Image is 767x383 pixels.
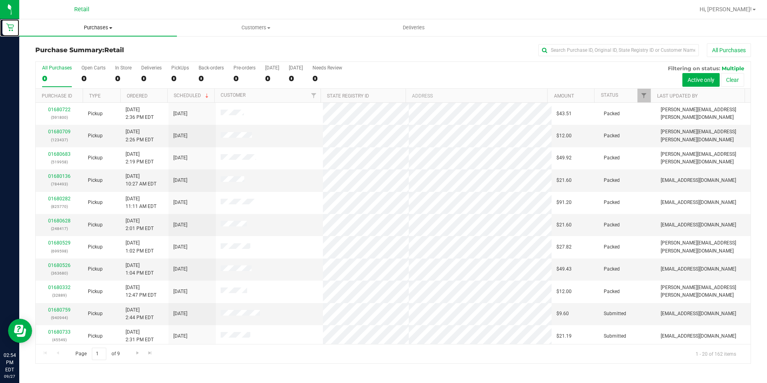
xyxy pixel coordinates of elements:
[41,247,78,255] p: (699598)
[601,92,618,98] a: Status
[637,89,651,102] a: Filter
[126,239,154,255] span: [DATE] 1:02 PM EDT
[661,177,736,184] span: [EMAIL_ADDRESS][DOMAIN_NAME]
[604,177,620,184] span: Packed
[19,24,177,31] span: Purchases
[289,65,303,71] div: [DATE]
[661,151,746,166] span: [PERSON_NAME][EMAIL_ADDRESS][PERSON_NAME][DOMAIN_NAME]
[88,110,103,118] span: Pickup
[41,136,78,144] p: (123437)
[173,310,187,318] span: [DATE]
[265,74,279,83] div: 0
[81,65,106,71] div: Open Carts
[88,288,103,295] span: Pickup
[707,43,751,57] button: All Purchases
[88,265,103,273] span: Pickup
[556,288,572,295] span: $12.00
[556,243,572,251] span: $27.82
[289,74,303,83] div: 0
[132,348,143,359] a: Go to the next page
[42,65,72,71] div: All Purchases
[604,310,626,318] span: Submitted
[604,132,620,140] span: Packed
[126,173,156,188] span: [DATE] 10:27 AM EDT
[41,158,78,166] p: (519958)
[126,217,154,232] span: [DATE] 2:01 PM EDT
[604,288,620,295] span: Packed
[8,319,32,343] iframe: Resource center
[173,132,187,140] span: [DATE]
[48,263,71,268] a: 01680526
[48,329,71,335] a: 01680733
[556,199,572,206] span: $91.20
[173,199,187,206] span: [DATE]
[126,151,154,166] span: [DATE] 2:19 PM EDT
[173,265,187,273] span: [DATE]
[661,106,746,121] span: [PERSON_NAME][EMAIL_ADDRESS][PERSON_NAME][DOMAIN_NAME]
[722,65,744,71] span: Multiple
[88,243,103,251] span: Pickup
[42,93,72,99] a: Purchase ID
[721,73,744,87] button: Clear
[4,373,16,379] p: 09/27
[199,65,224,71] div: Back-orders
[661,310,736,318] span: [EMAIL_ADDRESS][DOMAIN_NAME]
[312,74,342,83] div: 0
[604,243,620,251] span: Packed
[221,92,246,98] a: Customer
[41,336,78,344] p: (45549)
[327,93,369,99] a: State Registry ID
[556,132,572,140] span: $12.00
[48,107,71,112] a: 01680722
[173,110,187,118] span: [DATE]
[604,154,620,162] span: Packed
[48,129,71,134] a: 01680709
[538,44,699,56] input: Search Purchase ID, Original ID, State Registry ID or Customer Name...
[661,332,736,340] span: [EMAIL_ADDRESS][DOMAIN_NAME]
[312,65,342,71] div: Needs Review
[173,154,187,162] span: [DATE]
[171,65,189,71] div: PickUps
[48,240,71,246] a: 01680529
[41,291,78,299] p: (32889)
[41,225,78,232] p: (248417)
[92,348,106,360] input: 1
[199,74,224,83] div: 0
[682,73,720,87] button: Active only
[48,196,71,202] a: 01680282
[126,128,154,143] span: [DATE] 2:26 PM EDT
[173,332,187,340] span: [DATE]
[700,6,752,12] span: Hi, [PERSON_NAME]!
[556,110,572,118] span: $43.51
[661,265,736,273] span: [EMAIL_ADDRESS][DOMAIN_NAME]
[88,310,103,318] span: Pickup
[42,74,72,83] div: 0
[88,154,103,162] span: Pickup
[141,74,162,83] div: 0
[661,128,746,143] span: [PERSON_NAME][EMAIL_ADDRESS][PERSON_NAME][DOMAIN_NAME]
[115,65,132,71] div: In Store
[173,221,187,229] span: [DATE]
[604,332,626,340] span: Submitted
[41,114,78,121] p: (591800)
[88,132,103,140] span: Pickup
[69,348,126,360] span: Page of 9
[126,328,154,344] span: [DATE] 2:31 PM EDT
[48,173,71,179] a: 01680136
[307,89,321,102] a: Filter
[556,221,572,229] span: $21.60
[556,310,569,318] span: $9.60
[19,19,177,36] a: Purchases
[556,265,572,273] span: $49.43
[41,314,78,322] p: (940944)
[668,65,720,71] span: Filtering on status:
[89,93,101,99] a: Type
[406,89,547,103] th: Address
[74,6,89,13] span: Retail
[126,195,156,210] span: [DATE] 11:11 AM EDT
[48,151,71,157] a: 01680683
[48,307,71,313] a: 01680759
[48,285,71,290] a: 01680332
[173,177,187,184] span: [DATE]
[88,177,103,184] span: Pickup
